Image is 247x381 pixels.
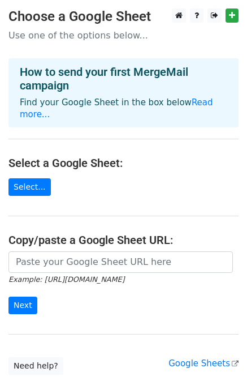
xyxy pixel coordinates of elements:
[8,29,239,41] p: Use one of the options below...
[168,358,239,369] a: Google Sheets
[8,8,239,25] h3: Choose a Google Sheet
[8,357,63,375] a: Need help?
[8,251,233,273] input: Paste your Google Sheet URL here
[8,233,239,247] h4: Copy/paste a Google Sheet URL:
[8,297,37,314] input: Next
[8,178,51,196] a: Select...
[8,156,239,170] h4: Select a Google Sheet:
[20,97,213,119] a: Read more...
[8,275,124,284] small: Example: [URL][DOMAIN_NAME]
[20,65,227,92] h4: How to send your first MergeMail campaign
[20,97,227,121] p: Find your Google Sheet in the box below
